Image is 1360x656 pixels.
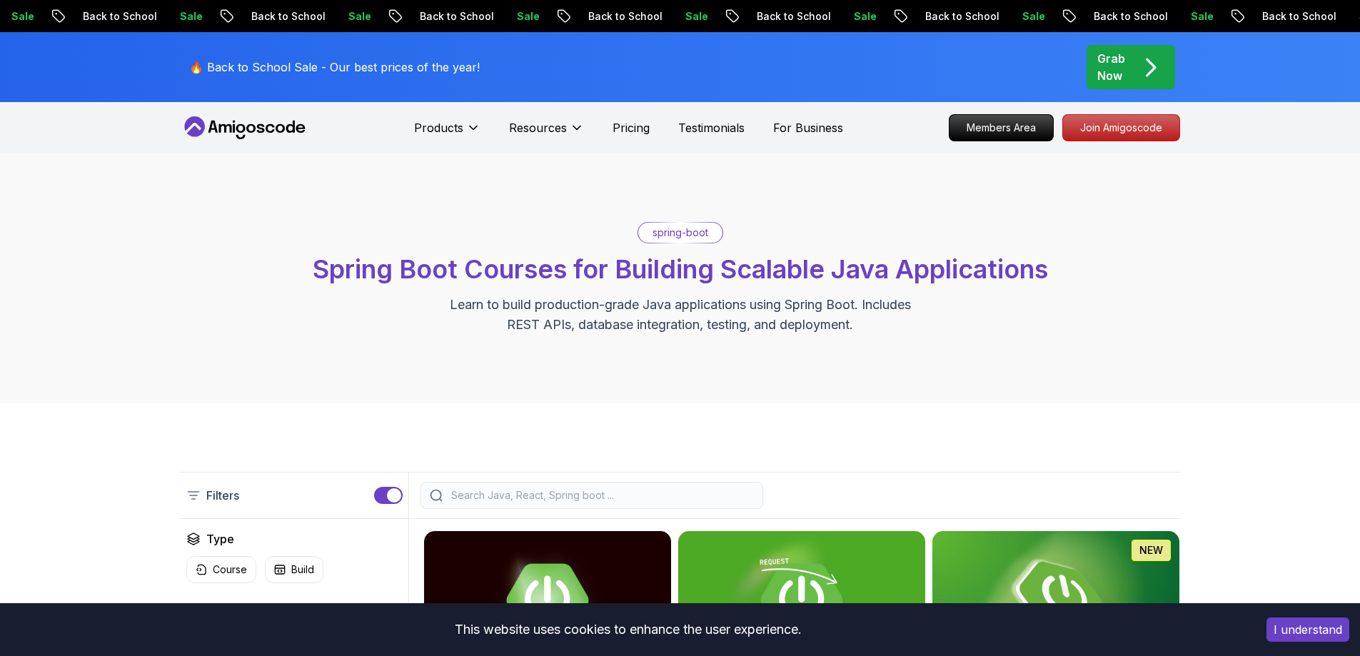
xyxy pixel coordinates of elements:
a: Testimonials [678,119,745,136]
p: Back to School [912,9,1009,24]
p: Sale [1009,9,1054,24]
button: Accept cookies [1266,617,1349,642]
p: Build [291,562,314,577]
p: Sale [840,9,886,24]
div: This website uses cookies to enhance the user experience. [11,614,1245,645]
p: Grab Now [1097,50,1125,84]
p: NEW [1139,543,1163,557]
p: Back to School [575,9,672,24]
p: Members Area [950,115,1053,141]
p: Course [213,562,247,577]
p: Resources [509,119,567,136]
p: Back to School [69,9,166,24]
p: Sale [672,9,717,24]
span: Spring Boot Courses for Building Scalable Java Applications [313,253,1048,285]
p: Sale [503,9,549,24]
p: Join Amigoscode [1063,115,1179,141]
a: For Business [773,119,843,136]
p: Back to School [743,9,840,24]
p: Back to School [238,9,335,24]
p: Products [414,119,463,136]
p: Back to School [406,9,503,24]
a: Pricing [613,119,650,136]
input: Search Java, React, Spring boot ... [448,488,754,503]
p: Sale [1177,9,1223,24]
p: Sale [335,9,381,24]
p: Back to School [1080,9,1177,24]
a: Members Area [949,114,1054,141]
p: spring-boot [653,226,708,240]
p: Back to School [1249,9,1346,24]
h2: Type [206,530,234,547]
button: Resources [509,119,584,148]
p: Sale [166,9,212,24]
a: Join Amigoscode [1062,114,1180,141]
p: Learn to build production-grade Java applications using Spring Boot. Includes REST APIs, database... [440,295,920,335]
button: Build [265,556,323,583]
button: Course [186,556,256,583]
button: Products [414,119,480,148]
p: Filters [206,487,239,504]
p: 🔥 Back to School Sale - Our best prices of the year! [189,59,480,76]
